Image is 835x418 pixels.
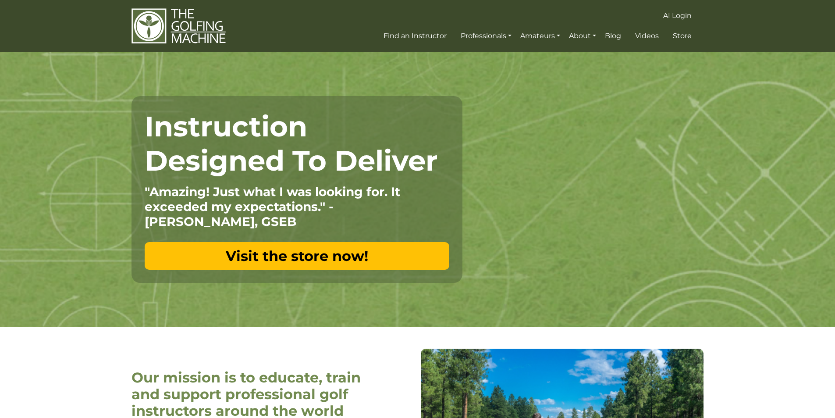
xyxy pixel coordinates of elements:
a: Videos [633,28,661,44]
h1: Instruction Designed To Deliver [145,109,449,178]
span: Videos [635,32,659,40]
a: About [567,28,598,44]
a: Professionals [458,28,514,44]
a: Find an Instructor [381,28,449,44]
span: Store [673,32,692,40]
a: Visit the store now! [145,242,449,270]
span: Find an Instructor [384,32,447,40]
span: AI Login [663,11,692,20]
span: Blog [605,32,621,40]
a: Blog [603,28,623,44]
a: Amateurs [518,28,562,44]
img: The Golfing Machine [131,8,226,44]
a: AI Login [661,8,694,24]
p: "Amazing! Just what I was looking for. It exceeded my expectations." - [PERSON_NAME], GSEB [145,184,449,229]
a: Store [671,28,694,44]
